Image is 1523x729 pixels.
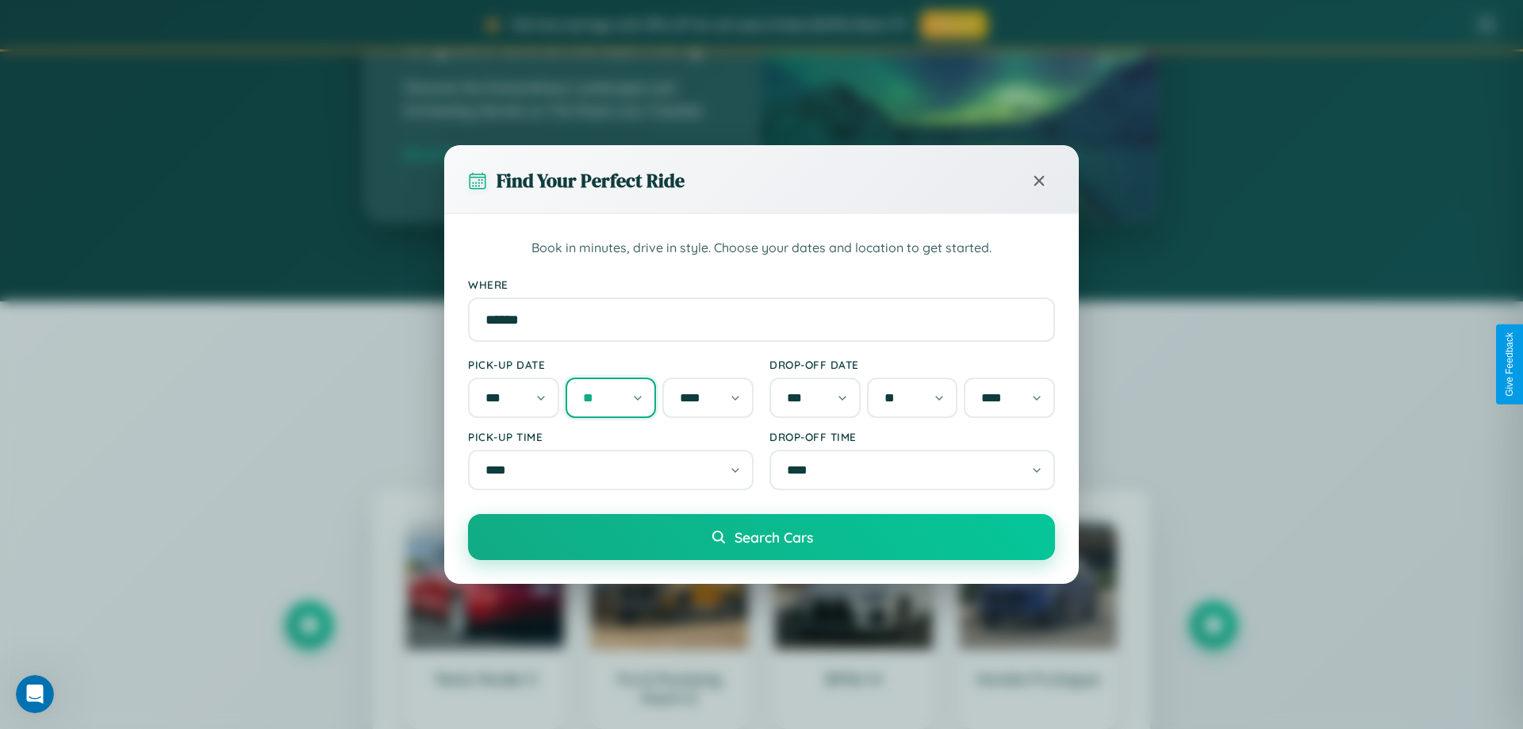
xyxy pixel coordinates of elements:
label: Pick-up Time [468,430,754,443]
p: Book in minutes, drive in style. Choose your dates and location to get started. [468,238,1055,259]
h3: Find Your Perfect Ride [497,167,685,194]
button: Search Cars [468,514,1055,560]
label: Pick-up Date [468,358,754,371]
span: Search Cars [735,528,813,546]
label: Drop-off Time [769,430,1055,443]
label: Drop-off Date [769,358,1055,371]
label: Where [468,278,1055,291]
